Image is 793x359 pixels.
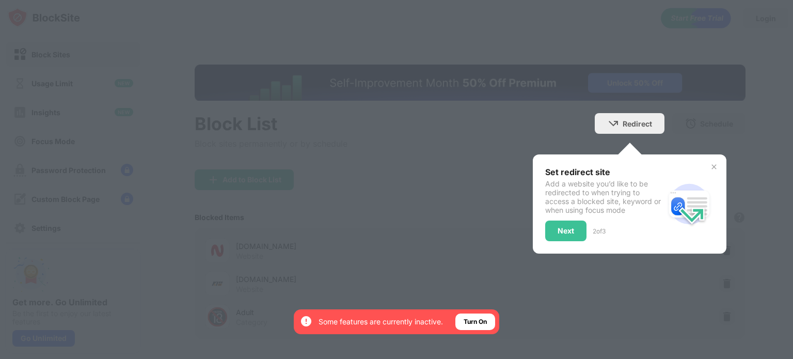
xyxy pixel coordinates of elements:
div: Next [558,227,574,235]
div: Turn On [464,317,487,327]
img: redirect.svg [664,179,714,229]
div: Set redirect site [545,167,664,177]
div: Redirect [623,119,652,128]
div: Some features are currently inactive. [319,317,443,327]
img: x-button.svg [710,163,718,171]
img: error-circle-white.svg [300,315,312,327]
div: Add a website you’d like to be redirected to when trying to access a blocked site, keyword or whe... [545,179,664,214]
div: 2 of 3 [593,227,606,235]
